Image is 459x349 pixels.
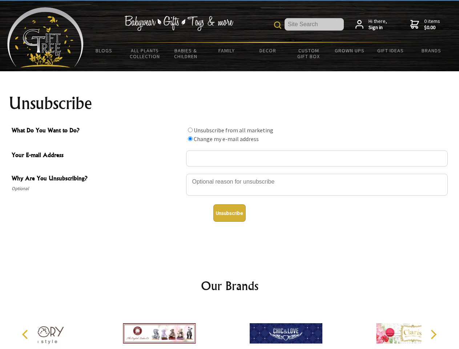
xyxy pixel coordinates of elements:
[285,18,344,31] input: Site Search
[370,43,411,58] a: Gift Ideas
[186,174,448,196] textarea: Why Are You Unsubscribing?
[355,18,387,31] a: Hi there,Sign in
[12,151,182,161] span: Your E-mail Address
[125,43,166,64] a: All Plants Collection
[288,43,329,64] a: Custom Gift Box
[9,95,451,112] h1: Unsubscribe
[124,16,233,31] img: Babywear - Gifts - Toys & more
[12,174,182,184] span: Why Are You Unsubscribing?
[206,43,247,58] a: Family
[410,18,440,31] a: 0 items$0.00
[425,326,441,342] button: Next
[188,128,193,132] input: What Do You Want to Do?
[213,204,246,222] button: Unsubscribe
[18,326,34,342] button: Previous
[411,43,452,58] a: Brands
[274,21,281,29] img: product search
[12,184,182,193] span: Optional
[369,24,387,31] strong: Sign in
[12,126,182,136] span: What Do You Want to Do?
[84,43,125,58] a: BLOGS
[186,151,448,167] input: Your E-mail Address
[194,127,273,134] label: Unsubscribe from all marketing
[194,135,259,143] label: Change my e-mail address
[424,24,440,31] strong: $0.00
[165,43,206,64] a: Babies & Children
[369,18,387,31] span: Hi there,
[7,7,84,68] img: Babyware - Gifts - Toys and more...
[329,43,370,58] a: Grown Ups
[188,136,193,141] input: What Do You Want to Do?
[424,18,440,31] span: 0 items
[247,43,288,58] a: Decor
[15,277,445,294] h2: Our Brands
